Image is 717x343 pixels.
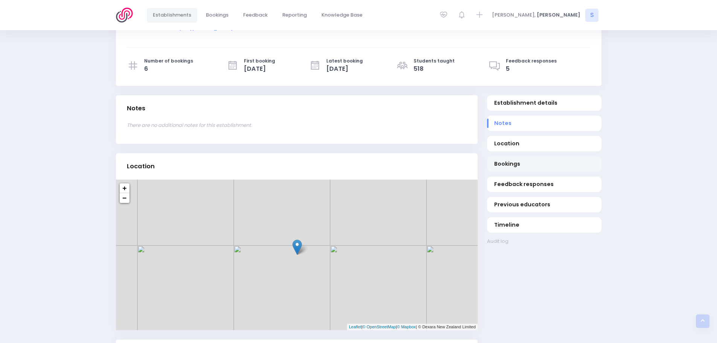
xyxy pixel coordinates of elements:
[206,11,228,19] span: Bookings
[120,193,129,203] a: Zoom out
[494,119,594,127] span: Notes
[506,58,557,64] span: Feedback responses
[362,325,396,329] a: © OpenStreetMap
[237,8,274,23] a: Feedback
[506,64,557,73] span: 5
[326,58,363,64] span: Latest booking
[147,8,198,23] a: Establishments
[244,64,275,73] span: [DATE]
[200,8,235,23] a: Bookings
[487,136,601,151] a: Location
[494,160,594,168] span: Bookings
[487,156,601,172] a: Bookings
[414,64,455,73] span: 518
[487,217,601,233] a: Timeline
[494,140,594,148] span: Location
[127,105,145,112] h3: Notes
[349,325,361,329] a: Leaflet
[347,324,478,330] div: | | | © Dexara New Zealand Limited
[292,239,302,255] img: Belmont School (Lower Hutt)
[487,95,601,111] a: Establishment details
[243,11,268,19] span: Feedback
[244,58,275,64] span: First booking
[492,11,536,19] span: [PERSON_NAME],
[144,58,193,64] span: Number of bookings
[144,64,193,73] span: 6
[315,8,369,23] a: Knowledge Base
[282,11,307,19] span: Reporting
[487,116,601,131] a: Notes
[116,8,137,23] img: Logo
[321,11,362,19] span: Knowledge Base
[494,221,594,229] span: Timeline
[276,8,313,23] a: Reporting
[537,11,580,19] span: [PERSON_NAME]
[494,201,594,209] span: Previous educators
[397,325,416,329] a: © Mapbox
[120,183,129,193] a: Zoom in
[127,24,148,32] strong: Website
[487,197,601,212] a: Previous educators
[127,163,155,170] h3: Location
[153,11,191,19] span: Establishments
[585,9,598,22] span: S
[494,180,594,188] span: Feedback responses
[487,238,601,245] a: Audit log
[414,58,455,64] span: Students taught
[494,99,594,107] span: Establishment details
[326,64,363,73] span: [DATE]
[179,24,233,32] a: [URL][DOMAIN_NAME]
[487,177,601,192] a: Feedback responses
[127,122,467,129] p: There are no additional notes for this establishment.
